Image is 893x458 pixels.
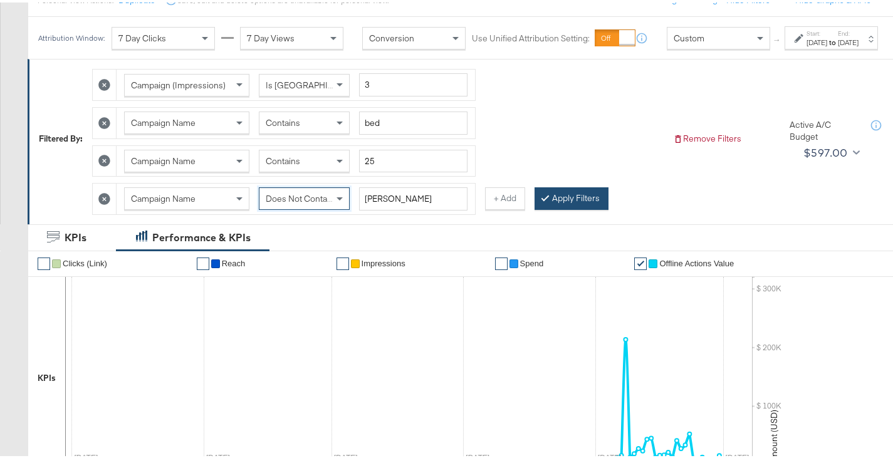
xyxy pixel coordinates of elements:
[222,256,246,266] span: Reach
[674,30,704,41] span: Custom
[838,35,859,45] div: [DATE]
[807,27,827,35] label: Start:
[337,255,349,268] a: ✔
[359,185,467,208] input: Enter a search term
[38,370,56,382] div: KPIs
[520,256,544,266] span: Spend
[485,185,525,207] button: + Add
[359,109,467,132] input: Enter a search term
[266,77,362,88] span: Is [GEOGRAPHIC_DATA]
[359,147,467,170] input: Enter a search term
[790,117,859,140] div: Active A/C Budget
[659,256,734,266] span: Offline Actions Value
[63,256,107,266] span: Clicks (Link)
[152,228,251,242] div: Performance & KPIs
[803,141,848,160] div: $597.00
[827,35,838,44] strong: to
[472,30,590,42] label: Use Unified Attribution Setting:
[131,77,226,88] span: Campaign (Impressions)
[131,190,196,202] span: Campaign Name
[131,153,196,164] span: Campaign Name
[266,153,300,164] span: Contains
[673,130,741,142] button: Remove Filters
[362,256,405,266] span: Impressions
[771,36,783,40] span: ↑
[131,115,196,126] span: Campaign Name
[247,30,295,41] span: 7 Day Views
[495,255,508,268] a: ✔
[39,130,83,142] div: Filtered By:
[38,31,105,40] div: Attribution Window:
[118,30,166,41] span: 7 Day Clicks
[807,35,827,45] div: [DATE]
[38,255,50,268] a: ✔
[197,255,209,268] a: ✔
[266,190,334,202] span: Does Not Contain
[266,115,300,126] span: Contains
[65,228,86,242] div: KPIs
[359,71,467,94] input: Enter a number
[634,255,647,268] a: ✔
[838,27,859,35] label: End:
[798,140,862,160] button: $597.00
[369,30,414,41] span: Conversion
[535,185,608,207] button: Apply Filters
